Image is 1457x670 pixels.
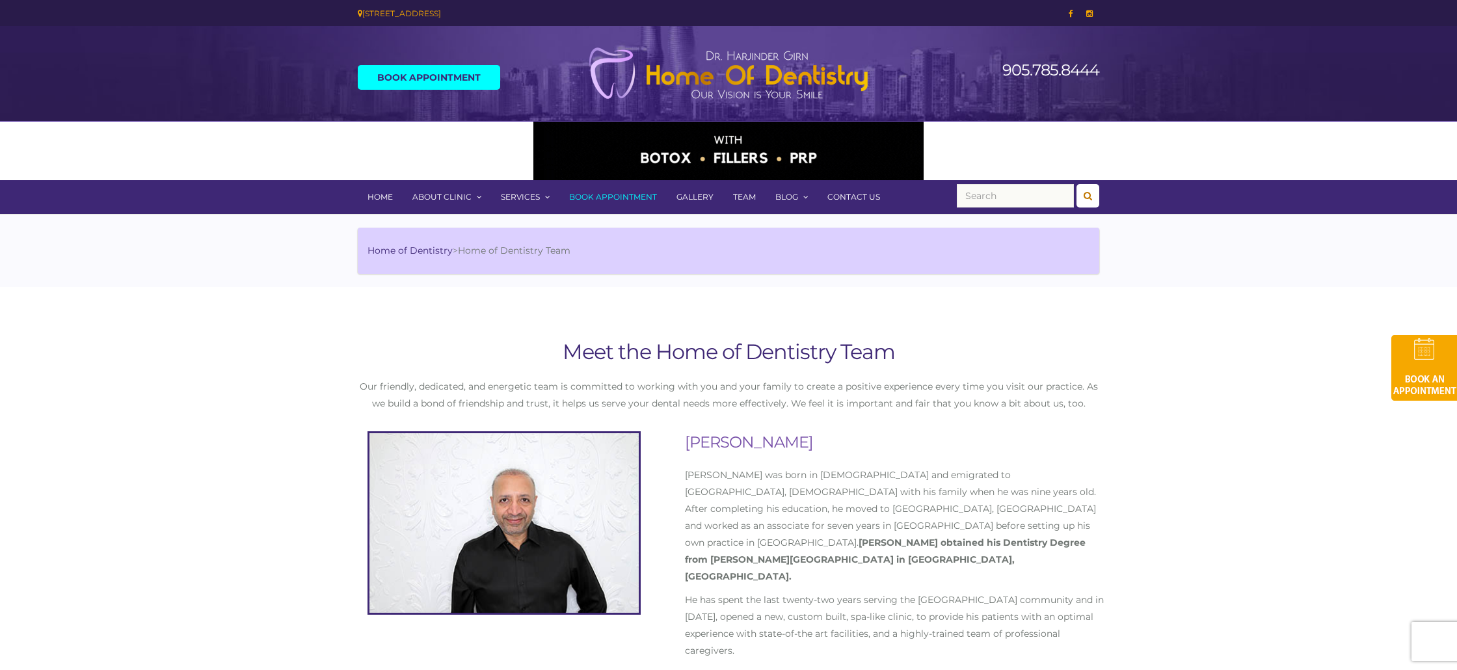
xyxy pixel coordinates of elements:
[491,180,559,214] a: Services
[818,180,890,214] a: Contact Us
[1002,60,1099,79] a: 905.785.8444
[1391,335,1457,401] img: book-an-appointment-hod-gld.png
[685,591,1110,659] p: He has spent the last twenty-two years serving the [GEOGRAPHIC_DATA] community and in [DATE], ope...
[358,65,500,90] a: Book Appointment
[358,180,403,214] a: Home
[358,7,719,20] div: [STREET_ADDRESS]
[957,184,1074,208] input: Search
[667,180,723,214] a: Gallery
[458,245,570,256] span: Home of Dentistry Team
[358,378,1099,412] p: Our friendly, dedicated, and energetic team is committed to working with you and your family to c...
[403,180,491,214] a: About Clinic
[582,47,875,100] img: Home of Dentistry
[368,431,641,615] img: Dr. Harjinder Girn
[685,431,1110,453] h2: [PERSON_NAME]
[685,537,1086,582] strong: [PERSON_NAME] obtained his Dentistry Degree from [PERSON_NAME][GEOGRAPHIC_DATA] in [GEOGRAPHIC_DA...
[368,245,453,256] a: Home of Dentistry
[533,122,924,180] img: Medspa-Banner-Virtual-Consultation-2-1.gif
[368,244,570,258] li: >
[685,466,1110,585] p: [PERSON_NAME] was born in [DEMOGRAPHIC_DATA] and emigrated to [GEOGRAPHIC_DATA], [DEMOGRAPHIC_DAT...
[723,180,766,214] a: Team
[559,180,667,214] a: Book Appointment
[358,339,1099,365] h1: Meet the Home of Dentistry Team
[766,180,818,214] a: Blog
